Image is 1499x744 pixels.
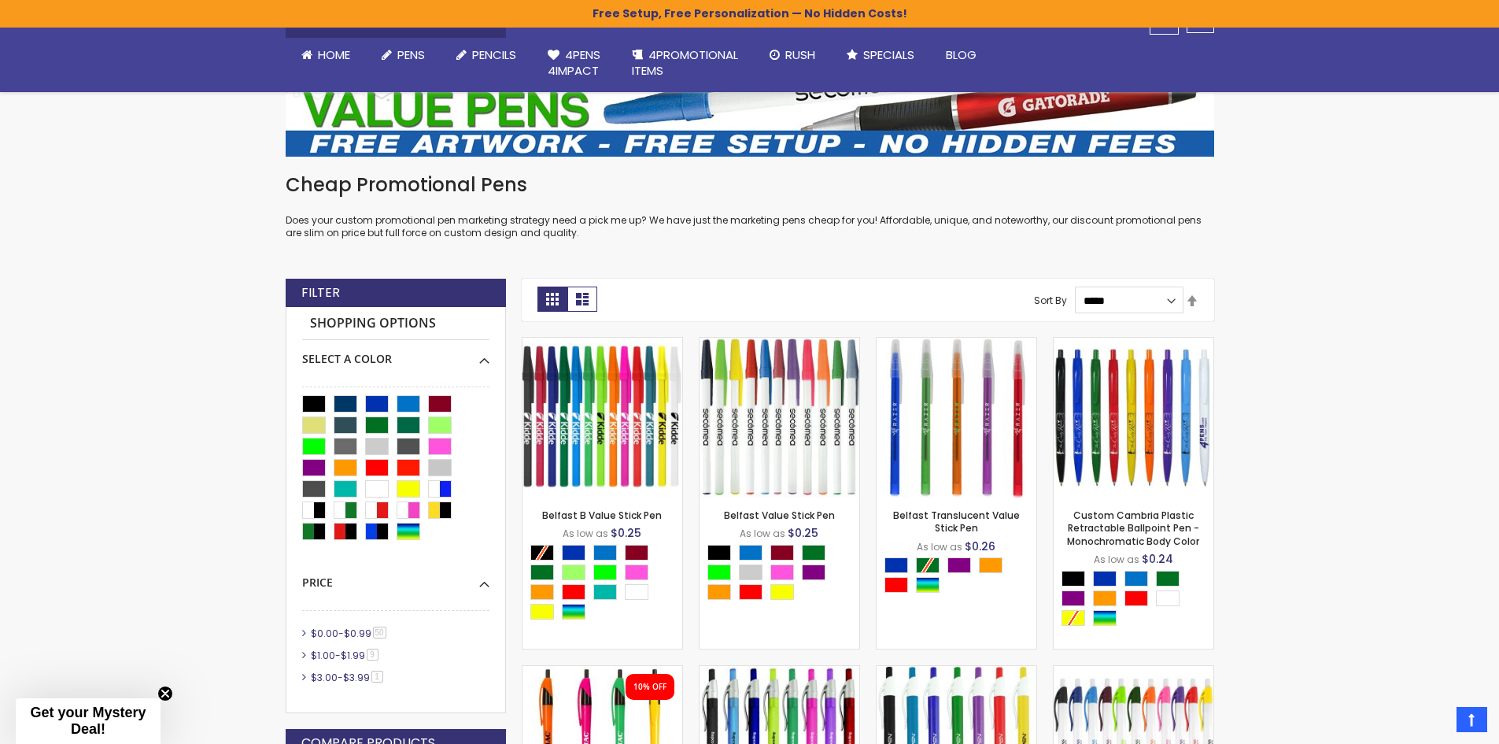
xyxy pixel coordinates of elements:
span: Pencils [472,46,516,63]
div: Orange [979,557,1002,573]
a: Belfast Value Stick Pen [724,509,835,522]
span: $0.25 [611,525,641,541]
span: $0.99 [344,627,371,640]
span: Get your Mystery Deal! [30,705,146,737]
div: Green [530,564,554,580]
a: Pens [366,38,441,72]
strong: Shopping Options [302,307,489,341]
div: Green Light [562,564,585,580]
div: Grey Light [739,564,762,580]
img: Value Pens [286,35,1214,157]
a: $3.00-$3.991 [307,671,389,684]
span: 1 [371,671,383,683]
a: Preston Translucent Pen [700,665,859,679]
img: Belfast B Value Stick Pen [522,338,682,498]
div: Red [739,584,762,600]
span: As low as [740,527,785,540]
div: Burgundy [625,545,648,561]
strong: Grid [537,287,567,312]
div: Assorted [562,604,585,620]
div: White [625,584,648,600]
a: Rush [754,38,831,72]
h1: Cheap Promotional Pens [286,172,1214,198]
span: $1.99 [341,649,365,662]
span: Blog [946,46,977,63]
div: Purple [1061,590,1085,606]
div: Orange [530,584,554,600]
a: Pencils [441,38,532,72]
a: 4PROMOTIONALITEMS [616,38,754,89]
div: Black [1061,571,1085,587]
div: Orange [707,584,731,600]
span: Home [318,46,350,63]
a: Belfast B Value Stick Pen [542,509,662,522]
span: Pens [397,46,425,63]
span: $1.00 [311,649,335,662]
img: Belfast Translucent Value Stick Pen [877,338,1036,498]
span: 4PROMOTIONAL ITEMS [632,46,738,79]
div: Select A Color [884,557,1036,597]
span: As low as [563,527,608,540]
span: $3.00 [311,671,338,684]
div: Purple [947,557,971,573]
div: Blue Light [1124,571,1148,587]
div: Blue Light [593,545,617,561]
button: Close teaser [157,686,173,701]
span: $0.25 [788,525,818,541]
a: Home [286,38,366,72]
a: $1.00-$1.999 [307,649,384,662]
div: Assorted [916,577,940,593]
div: Orange [1093,590,1117,606]
a: Neon Slimster Pen [522,665,682,679]
a: Belfast Translucent Value Stick Pen [877,337,1036,350]
div: Lime Green [593,564,617,580]
a: Belfast B Value Stick Pen [522,337,682,350]
a: Specials [831,38,930,72]
div: Price [302,564,489,590]
a: Custom Cambria Plastic Retractable Ballpoint Pen - Monochromatic Body Color [1067,509,1199,547]
div: 10% OFF [633,682,666,693]
div: Yellow [770,584,794,600]
div: Select A Color [1061,571,1213,630]
div: Red [884,577,908,593]
div: Lime Green [707,564,731,580]
div: Get your Mystery Deal!Close teaser [16,698,161,744]
span: As low as [917,540,962,553]
div: Blue Light [739,545,762,561]
div: Does your custom promotional pen marketing strategy need a pick me up? We have just the marketing... [286,172,1214,239]
div: Yellow [530,604,554,620]
span: Rush [785,46,815,63]
span: $0.24 [1142,551,1173,567]
span: 4Pens 4impact [548,46,600,79]
div: Green [1156,571,1180,587]
a: Belfast Value Stick Pen [700,337,859,350]
div: Select A Color [302,340,489,367]
a: Custom Cambria Plastic Retractable Ballpoint Pen - Monochromatic Body Color [1054,337,1213,350]
a: Blog [930,38,992,72]
div: Black [707,545,731,561]
div: Red [1124,590,1148,606]
img: Custom Cambria Plastic Retractable Ballpoint Pen - Monochromatic Body Color [1054,338,1213,498]
div: Purple [802,564,825,580]
div: Pink [625,564,648,580]
span: 50 [373,627,386,639]
label: Sort By [1034,294,1067,307]
span: $3.99 [343,671,370,684]
strong: Filter [301,284,340,302]
div: Select A Color [707,545,859,604]
a: 4Pens4impact [532,38,616,89]
div: Green [802,545,825,561]
span: Specials [863,46,914,63]
a: Belfast Translucent Value Stick Pen [893,509,1020,535]
div: Select A Color [530,545,682,624]
div: White [1156,590,1180,606]
a: Preston W Click Pen [1054,665,1213,679]
span: 9 [367,649,378,661]
div: Pink [770,564,794,580]
div: Teal [593,584,617,600]
span: $0.26 [965,539,995,554]
div: Burgundy [770,545,794,561]
div: Blue [884,557,908,573]
a: $0.00-$0.9950 [307,627,392,640]
a: Preston B Click Pen [877,665,1036,679]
